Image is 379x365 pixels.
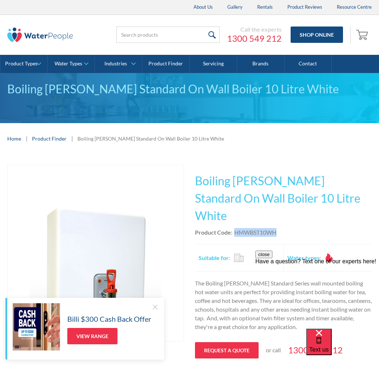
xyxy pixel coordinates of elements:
[288,344,343,357] a: 1300 549 212
[195,279,372,331] p: The Boiling [PERSON_NAME] Standard Series wall mounted boiling hot water units are perfect for pr...
[195,172,372,224] h1: Boiling [PERSON_NAME] Standard On Wall Boiler 10 Litre White
[356,29,370,40] img: shopping cart
[25,134,28,143] div: |
[7,28,73,42] img: The Water People
[195,229,232,236] strong: Product Code:
[77,135,224,142] div: Boiling [PERSON_NAME] Standard On Wall Boiler 10 Litre White
[67,313,151,324] h5: Billi $300 Cash Back Offer
[13,303,60,350] img: Billi $300 Cash Back Offer
[227,26,282,33] div: Call the experts
[7,135,21,142] a: Home
[291,27,343,43] a: Shop Online
[199,254,230,262] h2: Suitable for:
[354,26,372,44] a: Open empty cart
[190,55,237,73] a: Servicing
[104,61,127,67] div: Industries
[7,80,372,98] div: Boiling [PERSON_NAME] Standard On Wall Boiler 10 Litre White
[70,134,74,143] div: |
[5,61,37,67] div: Product Types
[227,33,282,44] a: 1300 549 212
[195,342,259,358] a: Request a quote
[116,27,220,43] input: Search products
[0,55,47,73] a: Product Types
[266,346,281,354] p: or call
[67,328,117,344] a: View Range
[234,228,276,237] div: HMWBST10WH
[284,55,332,73] a: Contact
[95,55,142,73] a: Industries
[7,165,184,341] a: open lightbox
[32,135,67,142] a: Product Finder
[48,55,95,73] a: Water Types
[237,55,284,73] a: Brands
[142,55,189,73] a: Product Finder
[55,61,82,67] div: Water Types
[255,251,379,338] iframe: podium webchat widget prompt
[306,329,379,365] iframe: podium webchat widget bubble
[8,165,184,341] img: Boiling Billy Standard On Wall Boiler 10 Litre White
